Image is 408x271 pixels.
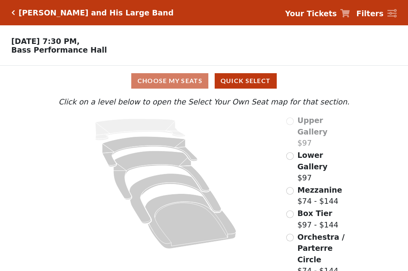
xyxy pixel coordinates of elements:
strong: Filters [356,9,383,18]
label: $74 - $144 [297,184,342,207]
label: $97 [297,115,351,149]
path: Lower Gallery - Seats Available: 239 [102,136,198,167]
button: Quick Select [215,73,277,89]
strong: Your Tickets [285,9,337,18]
a: Click here to go back to filters [11,10,15,15]
label: $97 - $144 [297,208,338,230]
a: Filters [356,8,397,19]
label: $97 [297,150,351,184]
span: Upper Gallery [297,116,327,136]
p: Click on a level below to open the Select Your Own Seat map for that section. [57,96,351,108]
path: Orchestra / Parterre Circle - Seats Available: 24 [145,194,236,249]
a: Your Tickets [285,8,350,19]
span: Box Tier [297,209,332,218]
span: Lower Gallery [297,151,327,171]
span: Mezzanine [297,186,342,194]
h5: [PERSON_NAME] and His Large Band [19,8,174,17]
path: Upper Gallery - Seats Available: 0 [95,119,185,140]
span: Orchestra / Parterre Circle [297,233,344,264]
